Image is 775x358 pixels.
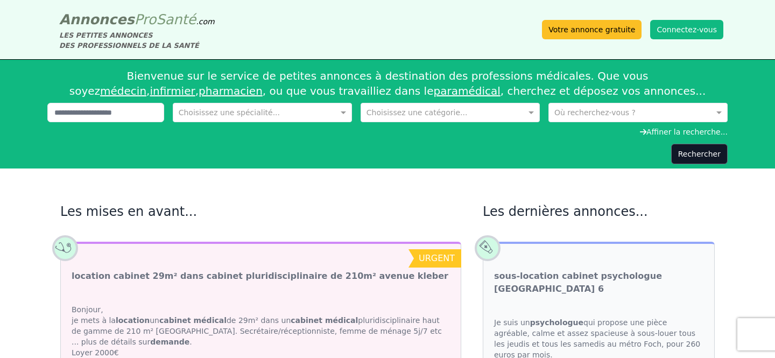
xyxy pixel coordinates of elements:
[47,127,728,137] div: Affiner la recherche...
[419,253,455,263] span: urgent
[72,270,448,283] a: location cabinet 29m² dans cabinet pluridisciplinaire de 210m² avenue kleber
[671,144,728,164] button: Rechercher
[150,85,195,97] a: infirmier
[159,316,227,325] strong: cabinet médical
[150,338,189,346] strong: demande
[199,85,263,97] a: pharmacien
[494,270,703,296] a: sous-location cabinet psychologue [GEOGRAPHIC_DATA] 6
[483,203,715,220] h2: Les dernières annonces...
[135,11,157,27] span: Pro
[59,11,135,27] span: Annonces
[59,11,215,27] a: AnnoncesProSanté.com
[291,316,358,325] strong: cabinet médical
[530,318,583,327] strong: psychologue
[542,20,642,39] a: Votre annonce gratuite
[433,85,500,97] a: paramédical
[47,64,728,103] div: Bienvenue sur le service de petites annonces à destination des professions médicales. Que vous so...
[196,17,214,26] span: .com
[60,203,461,220] h2: Les mises en avant...
[59,30,215,51] div: LES PETITES ANNONCES DES PROFESSIONNELS DE LA SANTÉ
[650,20,723,39] button: Connectez-vous
[156,11,196,27] span: Santé
[116,316,150,325] strong: location
[100,85,146,97] a: médecin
